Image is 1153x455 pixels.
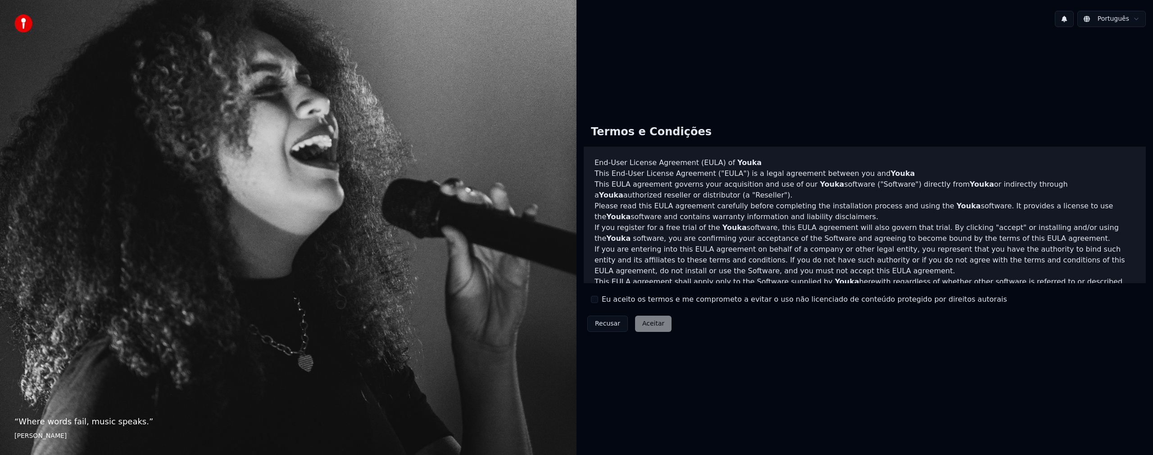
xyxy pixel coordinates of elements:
span: Youka [722,223,747,232]
h3: End-User License Agreement (EULA) of [595,157,1135,168]
span: Youka [606,212,631,221]
span: Youka [599,191,623,199]
span: Youka [737,158,762,167]
span: Youka [835,277,859,286]
img: youka [14,14,32,32]
p: This EULA agreement governs your acquisition and use of our software ("Software") directly from o... [595,179,1135,201]
footer: [PERSON_NAME] [14,432,562,441]
p: If you are entering into this EULA agreement on behalf of a company or other legal entity, you re... [595,244,1135,276]
div: Termos e Condições [584,118,719,147]
span: Youka [957,202,981,210]
span: Youka [606,234,631,243]
button: Recusar [587,316,628,332]
p: If you register for a free trial of the software, this EULA agreement will also govern that trial... [595,222,1135,244]
p: “ Where words fail, music speaks. ” [14,415,562,428]
p: This EULA agreement shall apply only to the Software supplied by herewith regardless of whether o... [595,276,1135,309]
span: Youka [970,180,994,188]
label: Eu aceito os termos e me comprometo a evitar o uso não licenciado de conteúdo protegido por direi... [602,294,1007,305]
p: Please read this EULA agreement carefully before completing the installation process and using th... [595,201,1135,222]
span: Youka [820,180,844,188]
span: Youka [890,169,915,178]
p: This End-User License Agreement ("EULA") is a legal agreement between you and [595,168,1135,179]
